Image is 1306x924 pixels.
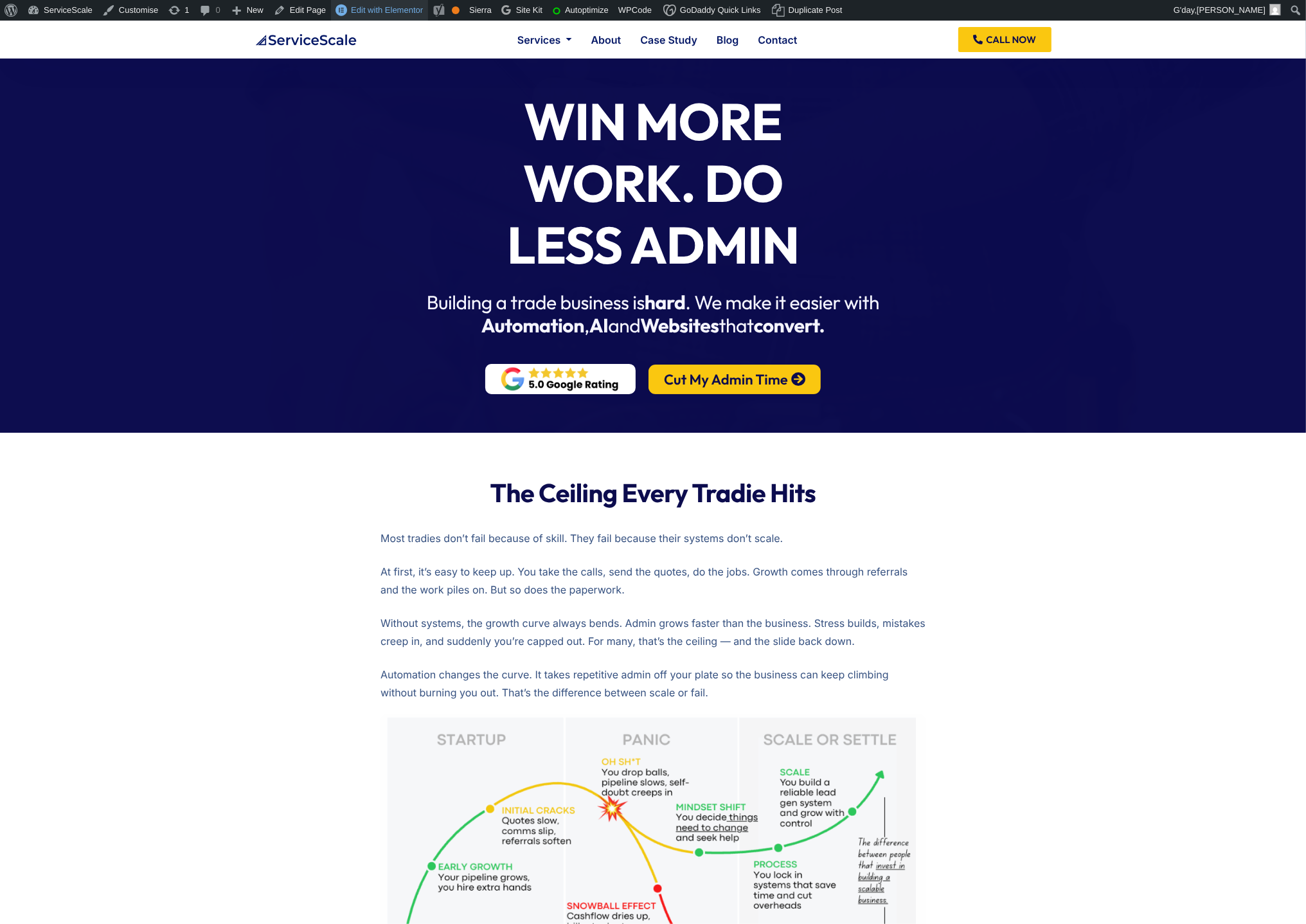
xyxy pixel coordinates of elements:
span: Site Kit [516,5,542,15]
span: convert. [754,314,825,337]
a: Contact [758,35,797,45]
a: CALL NOW [958,27,1051,52]
div: OK [452,6,460,14]
h2: The Ceiling Every Tradie Hits [380,478,926,509]
a: ServiceScale logo representing business automation for tradiesServiceScale logo representing busi... [255,33,357,45]
span: Websites [640,314,719,337]
p: Automation changes the curve. It takes repetitive admin off your plate so the business can keep c... [380,666,926,702]
span: CALL NOW [987,35,1036,44]
span: Edit with Elementor [351,5,423,15]
span: AI [589,314,609,337]
a: About [591,35,621,45]
a: Cut My Admin Time [649,365,821,394]
span: hard [645,291,685,314]
a: Case Study [640,35,697,45]
p: Without systems, the growth curve always bends. Admin grows faster than the business. Stress buil... [380,614,926,650]
span: [PERSON_NAME] [1197,5,1266,15]
h2: Building a trade business is . We make it easier with , and that [388,291,919,337]
span: Automation [481,314,584,337]
p: At first, it’s easy to keep up. You take the calls, send the quotes, do the jobs. Growth comes th... [380,563,926,599]
h1: Win More Work. Do Less Admin [474,91,832,276]
a: Blog [717,35,738,45]
a: Services [517,35,572,45]
span: Cut My Admin Time [664,372,788,386]
p: Most tradies don’t fail because of skill. They fail because their systems don’t scale. [380,529,926,547]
